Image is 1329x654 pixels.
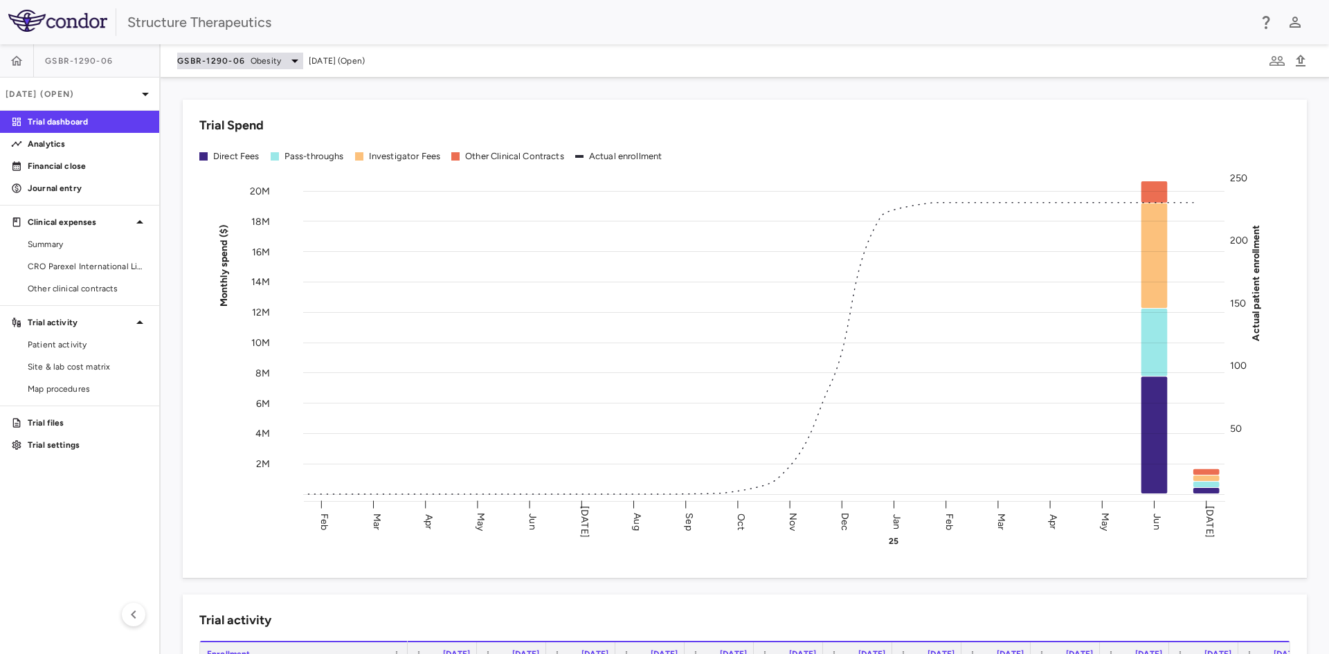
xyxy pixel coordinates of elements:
tspan: 250 [1230,172,1247,184]
p: Trial activity [28,316,132,329]
span: Map procedures [28,383,148,395]
span: Site & lab cost matrix [28,361,148,373]
h6: Trial activity [199,611,271,630]
tspan: 200 [1230,235,1248,246]
text: Mar [371,513,383,529]
text: Feb [318,513,330,529]
text: May [1099,512,1111,531]
text: Oct [735,513,747,529]
text: Jun [527,514,539,529]
p: Analytics [28,138,148,150]
tspan: Monthly spend ($) [218,224,230,307]
span: [DATE] (Open) [309,55,365,67]
span: Patient activity [28,338,148,351]
span: CRO Parexel International Limited [28,260,148,273]
text: Jun [1151,514,1163,529]
tspan: 150 [1230,297,1246,309]
span: GSBR-1290-06 [177,55,245,66]
text: Apr [423,514,435,529]
p: Trial settings [28,439,148,451]
text: Nov [787,512,799,531]
tspan: 4M [255,428,270,439]
span: Other clinical contracts [28,282,148,295]
text: 25 [889,536,898,546]
div: Actual enrollment [589,150,662,163]
tspan: Actual patient enrollment [1250,224,1262,340]
text: [DATE] [1204,506,1215,538]
tspan: 6M [256,397,270,409]
p: Journal entry [28,182,148,194]
tspan: 2M [256,458,270,470]
p: Trial dashboard [28,116,148,128]
div: Direct Fees [213,150,260,163]
div: Structure Therapeutics [127,12,1249,33]
text: Dec [839,512,851,530]
text: [DATE] [579,506,590,538]
text: Aug [631,513,643,530]
tspan: 8M [255,367,270,379]
text: May [475,512,487,531]
p: Clinical expenses [28,216,132,228]
text: Sep [683,513,695,530]
p: [DATE] (Open) [6,88,137,100]
img: logo-full-SnFGN8VE.png [8,10,107,32]
tspan: 20M [250,185,270,197]
div: Pass-throughs [284,150,344,163]
tspan: 12M [252,307,270,318]
tspan: 16M [252,246,270,257]
span: GSBR-1290-06 [45,55,113,66]
p: Trial files [28,417,148,429]
div: Investigator Fees [369,150,441,163]
text: Feb [943,513,955,529]
text: Mar [995,513,1007,529]
text: Jan [891,514,903,529]
p: Financial close [28,160,148,172]
span: Obesity [251,55,281,67]
text: Apr [1047,514,1059,529]
div: Other Clinical Contracts [465,150,564,163]
h6: Trial Spend [199,116,264,135]
tspan: 100 [1230,360,1247,372]
tspan: 50 [1230,422,1242,434]
tspan: 10M [251,337,270,349]
span: Summary [28,238,148,251]
tspan: 14M [251,276,270,288]
tspan: 18M [251,215,270,227]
